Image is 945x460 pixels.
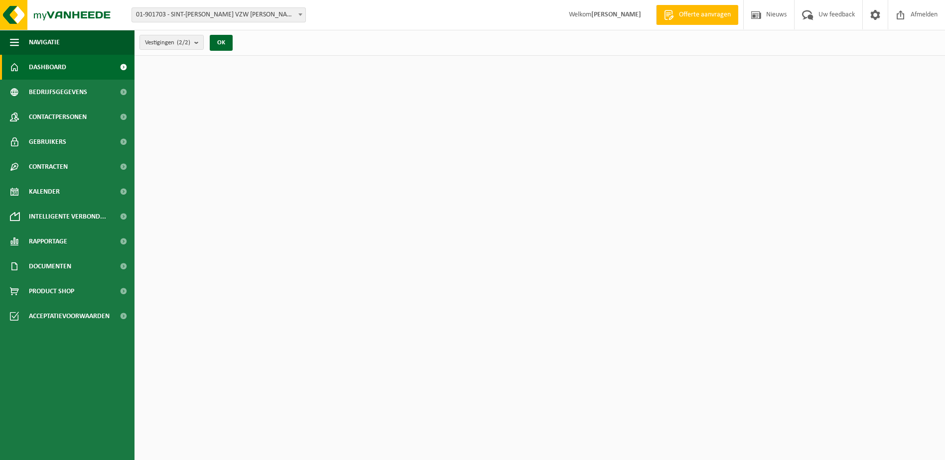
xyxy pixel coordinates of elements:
[656,5,738,25] a: Offerte aanvragen
[29,80,87,105] span: Bedrijfsgegevens
[29,105,87,129] span: Contactpersonen
[132,7,306,22] span: 01-901703 - SINT-JOZEF KLINIEK VZW PITTEM - PITTEM
[29,279,74,304] span: Product Shop
[29,304,110,329] span: Acceptatievoorwaarden
[132,8,305,22] span: 01-901703 - SINT-JOZEF KLINIEK VZW PITTEM - PITTEM
[29,154,68,179] span: Contracten
[29,204,106,229] span: Intelligente verbond...
[29,179,60,204] span: Kalender
[210,35,233,51] button: OK
[145,35,190,50] span: Vestigingen
[29,55,66,80] span: Dashboard
[29,30,60,55] span: Navigatie
[139,35,204,50] button: Vestigingen(2/2)
[29,129,66,154] span: Gebruikers
[591,11,641,18] strong: [PERSON_NAME]
[29,254,71,279] span: Documenten
[29,229,67,254] span: Rapportage
[676,10,733,20] span: Offerte aanvragen
[177,39,190,46] count: (2/2)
